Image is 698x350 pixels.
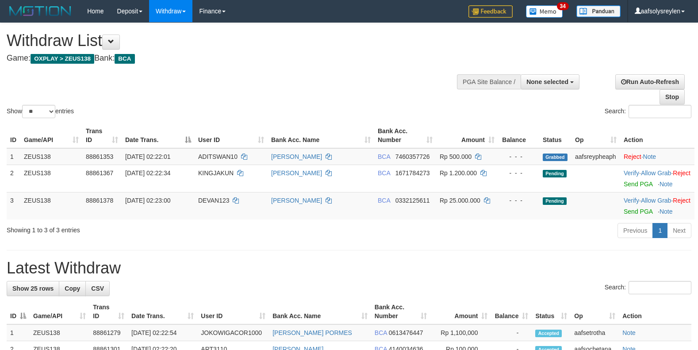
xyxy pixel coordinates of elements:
th: Amount: activate to sort column ascending [436,123,498,148]
a: Reject [624,153,641,160]
a: Reject [673,197,690,204]
span: BCA [115,54,134,64]
a: Copy [59,281,86,296]
span: OXPLAY > ZEUS138 [31,54,94,64]
div: PGA Site Balance / [457,74,521,89]
a: Note [660,181,673,188]
a: Stop [660,89,685,104]
img: Button%20Memo.svg [526,5,563,18]
img: MOTION_logo.png [7,4,74,18]
span: Accepted [535,330,562,337]
th: Bank Acc. Name: activate to sort column ascending [268,123,374,148]
label: Search: [605,105,691,118]
td: Rp 1,100,000 [430,324,491,341]
th: Action [620,123,694,148]
h1: Latest Withdraw [7,259,691,277]
th: Bank Acc. Number: activate to sort column ascending [374,123,436,148]
div: - - - [502,196,536,205]
span: Pending [543,170,567,177]
td: ZEUS138 [20,192,82,219]
th: Balance: activate to sort column ascending [491,299,532,324]
td: ZEUS138 [30,324,89,341]
th: User ID: activate to sort column ascending [197,299,269,324]
a: Allow Grab [641,169,671,177]
th: Op: activate to sort column ascending [571,299,619,324]
a: Send PGA [624,181,652,188]
th: ID: activate to sort column descending [7,299,30,324]
a: Allow Grab [641,197,671,204]
input: Search: [629,281,691,294]
td: - [491,324,532,341]
img: panduan.png [576,5,621,17]
span: Pending [543,197,567,205]
span: 34 [557,2,569,10]
a: Run Auto-Refresh [615,74,685,89]
td: aafsreypheaph [571,148,620,165]
a: Show 25 rows [7,281,59,296]
th: Game/API: activate to sort column ascending [20,123,82,148]
span: Show 25 rows [12,285,54,292]
a: Next [667,223,691,238]
td: · [620,148,694,165]
a: Reject [673,169,690,177]
span: Rp 25.000.000 [440,197,480,204]
button: None selected [521,74,579,89]
td: 3 [7,192,20,219]
th: Op: activate to sort column ascending [571,123,620,148]
th: Trans ID: activate to sort column ascending [89,299,128,324]
span: Copy 0332125611 to clipboard [395,197,430,204]
span: BCA [378,153,390,160]
th: Amount: activate to sort column ascending [430,299,491,324]
td: [DATE] 02:22:54 [128,324,197,341]
a: Previous [617,223,653,238]
span: · [641,169,673,177]
input: Search: [629,105,691,118]
th: User ID: activate to sort column ascending [195,123,268,148]
span: DEVAN123 [198,197,230,204]
th: Date Trans.: activate to sort column descending [122,123,195,148]
span: Copy [65,285,80,292]
div: Showing 1 to 3 of 3 entries [7,222,284,235]
span: [DATE] 02:22:34 [125,169,170,177]
td: 88861279 [89,324,128,341]
th: Status [539,123,571,148]
div: - - - [502,169,536,177]
div: - - - [502,152,536,161]
span: Rp 1.200.000 [440,169,477,177]
img: Feedback.jpg [468,5,513,18]
a: [PERSON_NAME] [271,153,322,160]
label: Search: [605,281,691,294]
th: Bank Acc. Name: activate to sort column ascending [269,299,371,324]
span: 88861378 [86,197,113,204]
a: 1 [652,223,667,238]
th: Game/API: activate to sort column ascending [30,299,89,324]
th: Trans ID: activate to sort column ascending [82,123,122,148]
a: Verify [624,169,639,177]
td: ZEUS138 [20,148,82,165]
span: 88861367 [86,169,113,177]
td: 1 [7,324,30,341]
span: Rp 500.000 [440,153,472,160]
span: KINGJAKUN [198,169,234,177]
a: CSV [85,281,110,296]
span: None selected [526,78,568,85]
a: Note [660,208,673,215]
th: Balance [498,123,539,148]
span: BCA [375,329,387,336]
th: Status: activate to sort column ascending [532,299,571,324]
td: 2 [7,165,20,192]
h1: Withdraw List [7,32,456,50]
th: Action [619,299,691,324]
span: CSV [91,285,104,292]
span: ADITSWAN10 [198,153,238,160]
a: Send PGA [624,208,652,215]
td: ZEUS138 [20,165,82,192]
td: · · [620,165,694,192]
span: [DATE] 02:23:00 [125,197,170,204]
td: aafsetrotha [571,324,619,341]
span: BCA [378,169,390,177]
h4: Game: Bank: [7,54,456,63]
label: Show entries [7,105,74,118]
span: Copy 7460357726 to clipboard [395,153,430,160]
a: Verify [624,197,639,204]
